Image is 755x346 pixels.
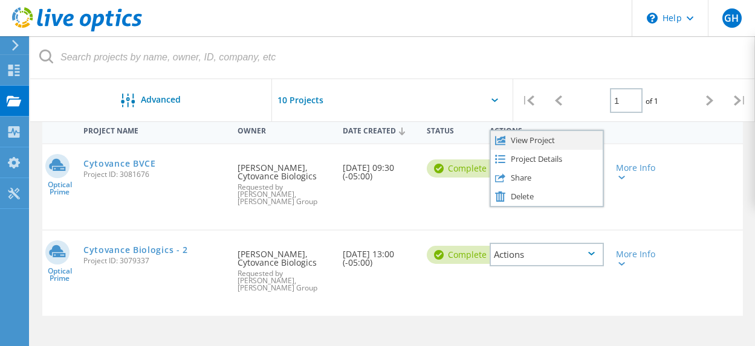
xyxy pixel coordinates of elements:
[238,270,331,292] span: Requested by [PERSON_NAME], [PERSON_NAME] Group
[77,118,232,141] div: Project Name
[42,268,77,282] span: Optical Prime
[238,184,331,205] span: Requested by [PERSON_NAME], [PERSON_NAME] Group
[83,257,225,264] span: Project ID: 3079337
[616,164,660,181] div: More Info
[337,144,421,193] div: [DATE] 09:30 (-05:00)
[427,246,499,264] div: Complete
[491,168,603,187] div: Share
[232,118,337,141] div: Owner
[83,159,156,168] a: Cytovance BVCE
[724,13,739,23] span: GH
[42,181,77,196] span: Optical Prime
[337,118,421,141] div: Date Created
[12,25,142,34] a: Live Optics Dashboard
[232,231,337,304] div: [PERSON_NAME], Cytovance Biologics
[421,118,484,141] div: Status
[513,79,543,122] div: |
[83,246,188,254] a: Cytovance Biologics - 2
[491,187,603,206] div: Delete
[490,243,604,266] div: Actions
[337,231,421,279] div: [DATE] 13:00 (-05:00)
[232,144,337,217] div: [PERSON_NAME], Cytovance Biologics
[725,79,755,122] div: |
[491,131,603,150] div: View Project
[647,13,658,24] svg: \n
[616,250,660,267] div: More Info
[646,96,658,106] span: of 1
[141,95,181,104] span: Advanced
[484,118,610,141] div: Actions
[427,159,499,178] div: Complete
[491,150,603,168] div: Project Details
[83,171,225,178] span: Project ID: 3081676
